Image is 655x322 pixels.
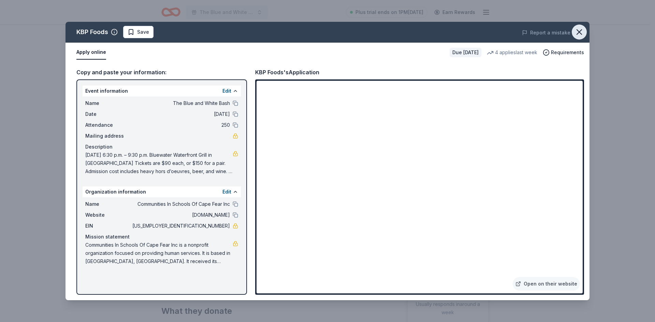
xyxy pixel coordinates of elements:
span: [DOMAIN_NAME] [131,211,230,219]
span: [US_EMPLOYER_IDENTIFICATION_NUMBER] [131,222,230,230]
span: Date [85,110,131,118]
span: Communities In Schools Of Cape Fear Inc [131,200,230,208]
span: Attendance [85,121,131,129]
span: Name [85,99,131,107]
span: [DATE] 6:30 p.m. – 9:30 p.m. Bluewater Waterfront Grill in [GEOGRAPHIC_DATA] Tickets are $90 each... [85,151,233,175]
button: Requirements [543,48,584,57]
span: Mailing address [85,132,131,140]
div: Copy and paste your information: [76,68,247,77]
div: KBP Foods's Application [255,68,319,77]
span: Communities In Schools Of Cape Fear Inc is a nonprofit organization focused on providing human se... [85,241,233,265]
span: 250 [131,121,230,129]
div: 4 applies last week [487,48,537,57]
div: Due [DATE] [450,48,481,57]
span: Save [137,28,149,36]
button: Apply online [76,45,106,60]
span: EIN [85,222,131,230]
span: [DATE] [131,110,230,118]
span: Name [85,200,131,208]
div: Description [85,143,238,151]
button: Save [123,26,154,38]
span: Requirements [551,48,584,57]
span: The Blue and White Bash [131,99,230,107]
button: Edit [222,87,231,95]
div: KBP Foods [76,27,108,37]
span: Website [85,211,131,219]
button: Edit [222,188,231,196]
div: Mission statement [85,233,238,241]
a: Open on their website [513,277,580,291]
div: Event information [83,86,241,96]
button: Report a mistake [522,29,570,37]
div: Organization information [83,186,241,197]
